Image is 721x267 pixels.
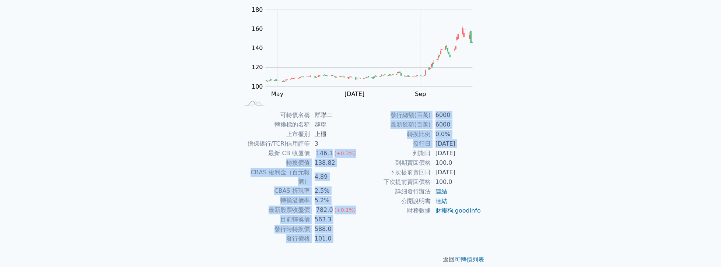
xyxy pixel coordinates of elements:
[431,177,482,187] td: 100.0
[315,149,335,158] div: 146.1
[252,6,263,13] tspan: 180
[240,205,310,215] td: 最新股票收盤價
[240,224,310,234] td: 發行時轉換價
[435,197,447,204] a: 連結
[684,232,721,267] iframe: Chat Widget
[310,168,361,186] td: 4.89
[684,232,721,267] div: 聊天小工具
[431,110,482,120] td: 6000
[361,158,431,168] td: 到期賣回價格
[240,234,310,243] td: 發行價格
[240,110,310,120] td: 可轉債名稱
[240,158,310,168] td: 轉換價值
[310,158,361,168] td: 138.82
[310,129,361,139] td: 上櫃
[335,207,356,213] span: (+0.1%)
[252,64,263,71] tspan: 120
[310,186,361,196] td: 2.5%
[310,234,361,243] td: 101.0
[361,168,431,177] td: 下次提前賣回日
[435,188,447,195] a: 連結
[361,149,431,158] td: 到期日
[240,168,310,186] td: CBAS 權利金（百元報價）
[361,110,431,120] td: 發行總額(百萬)
[361,129,431,139] td: 轉換比例
[435,207,453,214] a: 財報狗
[335,150,356,156] span: (+0.3%)
[240,215,310,224] td: 目前轉換價
[361,206,431,216] td: 財務數據
[310,139,361,149] td: 3
[431,120,482,129] td: 6000
[455,207,481,214] a: goodinfo
[361,120,431,129] td: 最新餘額(百萬)
[240,129,310,139] td: 上市櫃別
[252,83,263,90] tspan: 100
[240,149,310,158] td: 最新 CB 收盤價
[252,44,263,51] tspan: 140
[315,206,335,214] div: 782.0
[248,6,484,97] g: Chart
[240,186,310,196] td: CBAS 折現率
[455,256,484,263] a: 可轉債列表
[240,139,310,149] td: 擔保銀行/TCRI信用評等
[361,177,431,187] td: 下次提前賣回價格
[310,215,361,224] td: 563.3
[240,120,310,129] td: 轉換標的名稱
[310,120,361,129] td: 群聯
[240,196,310,205] td: 轉換溢價率
[361,187,431,196] td: 詳細發行辦法
[344,90,364,97] tspan: [DATE]
[431,158,482,168] td: 100.0
[415,90,426,97] tspan: Sep
[231,255,490,264] p: 返回
[361,139,431,149] td: 發行日
[431,139,482,149] td: [DATE]
[252,25,263,32] tspan: 160
[271,90,283,97] tspan: May
[431,206,482,216] td: ,
[361,196,431,206] td: 公開說明書
[310,196,361,205] td: 5.2%
[310,224,361,234] td: 588.0
[431,149,482,158] td: [DATE]
[431,168,482,177] td: [DATE]
[431,129,482,139] td: 0.0%
[310,110,361,120] td: 群聯二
